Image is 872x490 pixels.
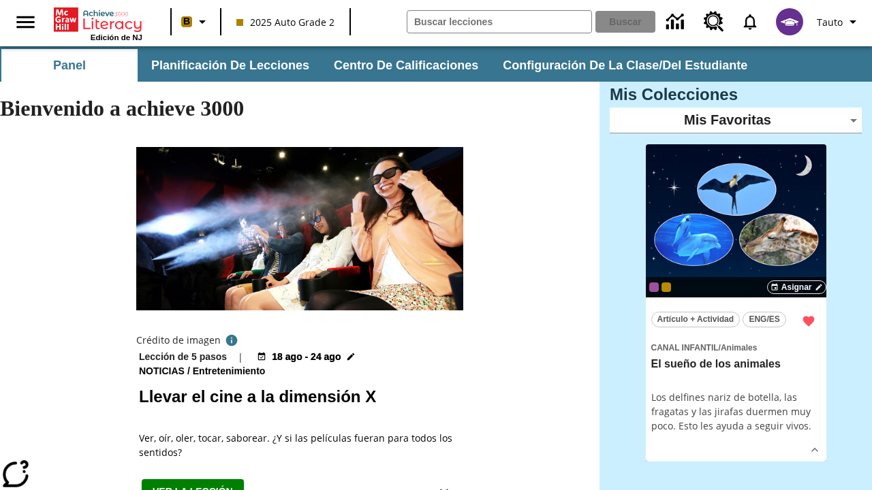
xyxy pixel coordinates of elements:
[651,357,821,372] h3: El sueño de los animales
[193,364,268,379] span: Entretenimiento
[139,385,461,409] h2: Llevar el cine a la dimensión X
[91,33,142,42] span: Edición de NJ
[646,144,826,462] div: lesson details
[811,10,867,34] button: Perfil/Configuración
[649,282,659,292] div: OL 2025 Auto Grade 3
[749,312,779,327] span: ENG/ES
[610,108,862,133] div: Mis Favoritas
[236,15,334,29] span: 2025 Auto Grade 2
[768,4,811,39] button: Escoja un nuevo avatar
[732,4,768,39] a: Notificaciones
[1,49,138,82] button: Panel
[651,340,821,355] span: Tema: Canal Infantil/Animales
[176,10,216,34] button: Boost El color de la clase es anaranjado claro. Cambiar el color de la clase.
[651,312,741,327] button: Artículo + Actividad
[817,15,843,29] span: Tauto
[139,350,227,364] p: Lección de 5 pasos
[651,390,821,433] div: Los delfines nariz de botella, las fragatas y las jirafas duermen muy poco. Esto les ayuda a segu...
[492,49,758,82] button: Configuración de la clase/del estudiante
[323,49,489,82] button: Centro de calificaciones
[139,364,187,379] span: Noticias
[183,13,190,30] span: B
[661,282,671,292] div: New 2025 class
[272,350,341,364] span: 18 ago - 24 ago
[610,85,862,104] h3: Mis Colecciones
[139,431,461,459] div: Ver, oír, oler, tocar, saborear. ¿Y si las películas fueran para todos los sentidos?
[5,2,46,42] button: Abrir el menú lateral
[767,280,826,294] button: Asignar Elegir fechas
[776,8,803,35] img: avatar image
[658,3,696,41] a: Centro de información
[187,365,190,376] span: /
[254,350,358,364] button: 18 ago - 24 ago Elegir fechas
[221,331,243,350] button: Crédito de foto: The Asahi Shimbun vía Getty Images
[796,309,821,333] button: Remover de Favoritas
[238,350,243,364] span: |
[719,343,721,353] span: /
[140,49,320,82] button: Planificación de lecciones
[696,3,732,40] a: Centro de recursos, Se abrirá en una pestaña nueva.
[721,343,757,353] span: Animales
[651,343,719,353] span: Canal Infantil
[657,312,734,327] span: Artículo + Actividad
[136,147,463,310] img: El panel situado frente a los asientos rocía con agua nebulizada al feliz público en un cine equi...
[136,333,221,347] p: Crédito de imagen
[54,5,142,42] div: Portada
[781,281,812,293] span: Asignar
[54,6,142,33] a: Portada
[407,11,591,33] input: Buscar campo
[805,440,825,460] button: Ver más
[743,312,786,327] button: ENG/ES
